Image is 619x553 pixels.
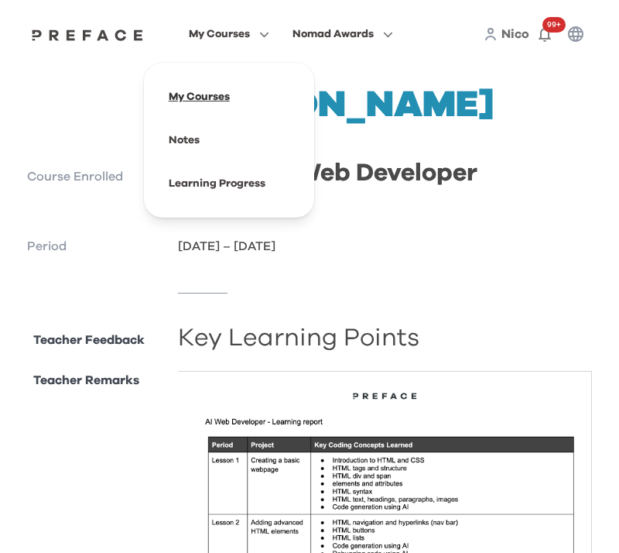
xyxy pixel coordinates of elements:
[288,24,398,44] button: Nomad Awards
[178,87,593,124] h1: [PERSON_NAME]
[542,17,566,33] span: 99+
[28,29,147,41] img: Preface Logo
[501,25,529,43] a: Nico
[27,237,166,256] p: Period
[169,91,230,102] a: My Courses
[501,28,529,40] span: Nico
[189,25,250,43] span: My Courses
[292,25,374,43] span: Nomad Awards
[33,331,145,349] p: Teacher Feedback
[28,28,147,40] a: Preface Logo
[33,371,139,390] p: Teacher Remarks
[27,167,166,186] p: Course Enrolled
[169,178,265,189] a: Learning Progress
[178,161,593,186] h2: DE341 | AI Web Developer
[178,331,593,346] h2: Key Learning Points
[184,24,274,44] button: My Courses
[529,19,560,50] button: 99+
[178,237,593,256] p: [DATE] – [DATE]
[169,135,200,146] a: Notes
